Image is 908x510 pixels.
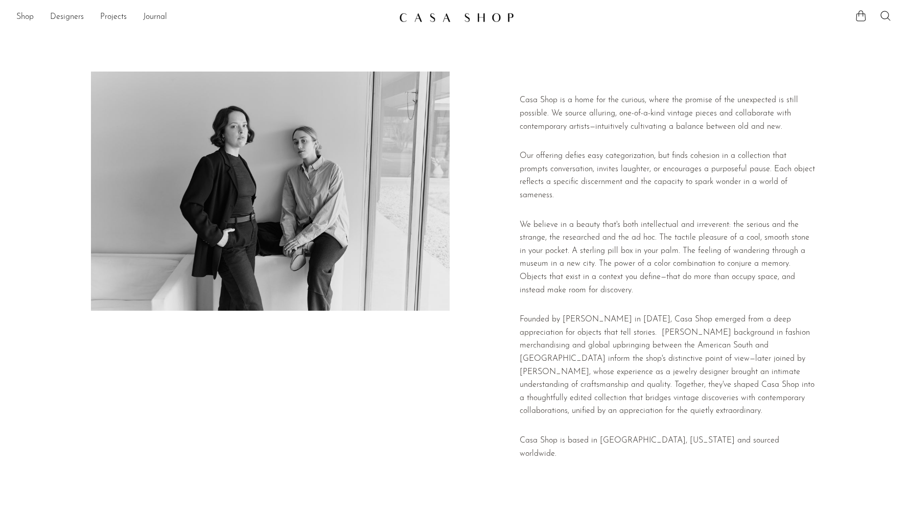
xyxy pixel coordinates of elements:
[520,150,817,202] p: Our offering defies easy categorization, but finds cohesion in a collection that prompts conversa...
[100,11,127,24] a: Projects
[520,434,817,460] p: Casa Shop is based in [GEOGRAPHIC_DATA], [US_STATE] and sourced worldwide.
[16,11,34,24] a: Shop
[520,94,817,133] p: Casa Shop is a home for the curious, where the promise of the unexpected is still possible. We so...
[16,9,391,26] ul: NEW HEADER MENU
[50,11,84,24] a: Designers
[143,11,167,24] a: Journal
[16,9,391,26] nav: Desktop navigation
[520,219,817,297] p: We believe in a beauty that's both intellectual and irreverent: the serious and the strange, the ...
[520,313,817,418] p: Founded by [PERSON_NAME] in [DATE], Casa Shop emerged from a deep appreciation for objects that t...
